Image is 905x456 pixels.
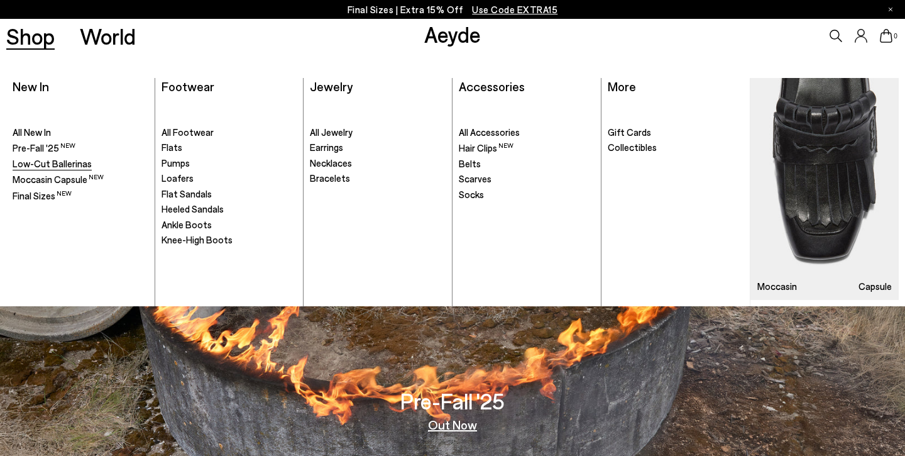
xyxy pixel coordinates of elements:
span: Knee-High Boots [162,234,233,245]
span: Final Sizes [13,190,72,201]
span: Collectibles [608,142,657,153]
span: Hair Clips [459,142,513,153]
span: All Footwear [162,126,214,138]
a: Flats [162,142,297,154]
span: Pumps [162,157,190,169]
img: Mobile_e6eede4d-78b8-4bd1-ae2a-4197e375e133_900x.jpg [750,78,899,300]
a: Moccasin Capsule [13,173,148,186]
p: Final Sizes | Extra 15% Off [348,2,558,18]
a: Pre-Fall '25 [13,142,148,155]
a: Collectibles [608,142,744,154]
a: Belts [459,158,595,170]
a: Hair Clips [459,142,595,155]
span: Flats [162,142,182,153]
a: Necklaces [310,157,446,170]
span: All Accessories [459,126,520,138]
a: Pumps [162,157,297,170]
span: Gift Cards [608,126,651,138]
a: Ankle Boots [162,219,297,231]
a: Earrings [310,142,446,154]
a: All Footwear [162,126,297,139]
a: New In [13,79,49,94]
a: Out Now [428,418,477,431]
a: All Accessories [459,126,595,139]
a: Accessories [459,79,525,94]
span: Bracelets [310,172,350,184]
span: Low-Cut Ballerinas [13,158,92,169]
span: Navigate to /collections/ss25-final-sizes [472,4,557,15]
a: Gift Cards [608,126,744,139]
a: Knee-High Boots [162,234,297,247]
a: All Jewelry [310,126,446,139]
span: Socks [459,189,484,200]
a: All New In [13,126,148,139]
span: Belts [459,158,481,169]
span: Loafers [162,172,194,184]
a: Final Sizes [13,189,148,203]
span: All Jewelry [310,126,353,138]
a: Jewelry [310,79,353,94]
a: More [608,79,636,94]
a: Socks [459,189,595,201]
span: Ankle Boots [162,219,212,230]
span: All New In [13,126,51,138]
a: Low-Cut Ballerinas [13,158,148,170]
h3: Pre-Fall '25 [400,390,505,412]
span: Earrings [310,142,343,153]
span: Flat Sandals [162,188,212,199]
a: Loafers [162,172,297,185]
span: Necklaces [310,157,352,169]
a: World [80,25,136,47]
a: Flat Sandals [162,188,297,201]
a: Heeled Sandals [162,203,297,216]
span: Pre-Fall '25 [13,142,75,153]
span: Moccasin Capsule [13,174,104,185]
a: Bracelets [310,172,446,185]
h3: Capsule [858,282,892,291]
a: Footwear [162,79,214,94]
span: Heeled Sandals [162,203,224,214]
a: Scarves [459,173,595,186]
a: Moccasin Capsule [750,78,899,300]
a: Aeyde [424,21,481,47]
a: Shop [6,25,55,47]
span: Scarves [459,173,491,184]
h3: Moccasin [757,282,797,291]
span: 0 [892,33,899,40]
a: 0 [880,29,892,43]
